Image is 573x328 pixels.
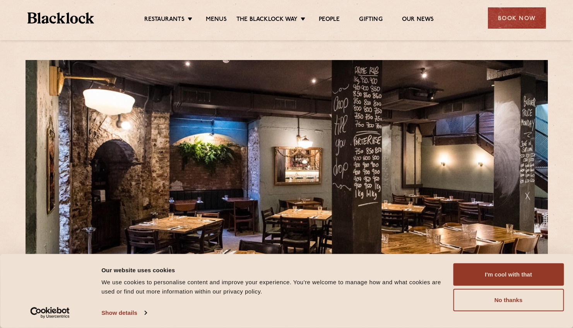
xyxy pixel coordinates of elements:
[453,289,564,311] button: No thanks
[27,12,94,24] img: BL_Textured_Logo-footer-cropped.svg
[101,307,146,319] a: Show details
[144,16,185,24] a: Restaurants
[488,7,546,29] div: Book Now
[402,16,434,24] a: Our News
[453,263,564,286] button: I'm cool with that
[16,307,84,319] a: Usercentrics Cookiebot - opens in a new window
[359,16,382,24] a: Gifting
[319,16,340,24] a: People
[206,16,227,24] a: Menus
[236,16,298,24] a: The Blacklock Way
[101,278,444,296] div: We use cookies to personalise content and improve your experience. You're welcome to manage how a...
[101,265,444,275] div: Our website uses cookies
